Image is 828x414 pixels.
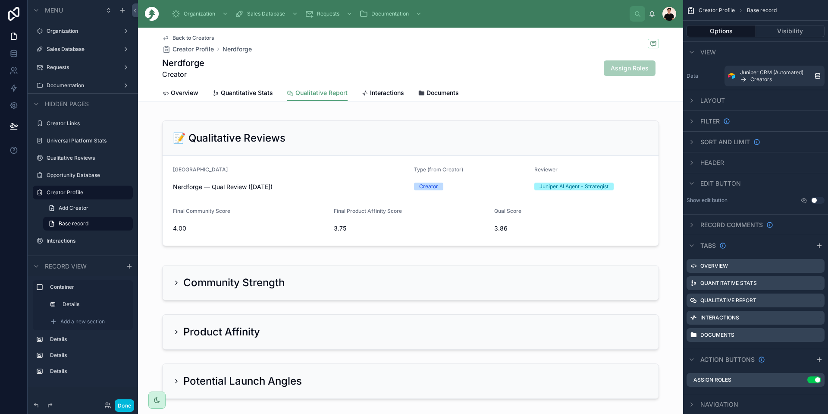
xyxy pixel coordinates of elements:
[63,301,124,308] label: Details
[47,120,128,127] label: Creator Links
[221,88,273,97] span: Quantitative Stats
[59,220,88,227] span: Base record
[50,352,126,359] label: Details
[47,172,128,179] label: Opportunity Database
[728,73,735,79] img: Airtable Logo
[700,117,720,126] span: Filter
[169,6,232,22] a: Organization
[693,376,731,383] label: Assign Roles
[223,45,252,54] a: Nerdforge
[145,7,159,21] img: App logo
[45,100,89,108] span: Hidden pages
[740,69,803,76] span: Juniper CRM (Automated)
[171,88,198,97] span: Overview
[43,201,133,215] a: Add Creator
[47,155,128,161] label: Qualitative Reviews
[50,284,126,291] label: Container
[724,66,825,86] a: Juniper CRM (Automated)Creators
[295,88,348,97] span: Qualitative Report
[370,88,404,97] span: Interactions
[418,85,459,102] a: Documents
[115,399,134,412] button: Done
[700,332,734,338] label: Documents
[162,85,198,102] a: Overview
[700,241,716,250] span: Tabs
[700,179,741,188] span: Edit button
[232,6,302,22] a: Sales Database
[700,280,757,287] label: Quantitative Stats
[700,297,756,304] label: Qualitative Report
[700,48,716,57] span: View
[59,205,88,212] span: Add Creator
[700,221,763,229] span: Record comments
[687,197,728,204] label: Show edit button
[162,57,204,69] h1: Nerdforge
[212,85,273,102] a: Quantitative Stats
[166,4,630,23] div: scrollable content
[60,318,105,325] span: Add a new section
[700,355,755,364] span: Action buttons
[427,88,459,97] span: Documents
[50,336,126,343] label: Details
[287,85,348,101] a: Qualitative Report
[45,262,87,271] span: Record view
[357,6,426,22] a: Documentation
[172,35,214,41] span: Back to Creators
[700,96,725,105] span: Layout
[700,158,724,167] span: Header
[747,7,777,14] span: Base record
[47,64,116,71] label: Requests
[687,25,756,37] button: Options
[50,368,126,375] label: Details
[361,85,404,102] a: Interactions
[47,237,128,244] label: Interactions
[47,28,116,35] label: Organization
[699,7,735,14] span: Creator Profile
[700,138,750,146] span: Sort And Limit
[700,400,738,409] span: Navigation
[184,10,215,17] span: Organization
[47,82,116,89] label: Documentation
[750,76,772,83] span: Creators
[172,45,214,54] span: Creator Profile
[302,6,357,22] a: Requests
[43,217,133,231] a: Base record
[47,189,128,196] label: Creator Profile
[162,69,204,79] span: Creator
[47,137,128,144] label: Universal Platform Stats
[28,276,138,387] div: scrollable content
[162,35,214,41] a: Back to Creators
[687,73,721,79] label: Data
[371,10,409,17] span: Documentation
[700,314,739,321] label: Interactions
[162,45,214,54] a: Creator Profile
[45,6,63,15] span: Menu
[700,262,728,269] label: Overview
[247,10,285,17] span: Sales Database
[317,10,339,17] span: Requests
[756,25,825,37] button: Visibility
[47,46,116,53] label: Sales Database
